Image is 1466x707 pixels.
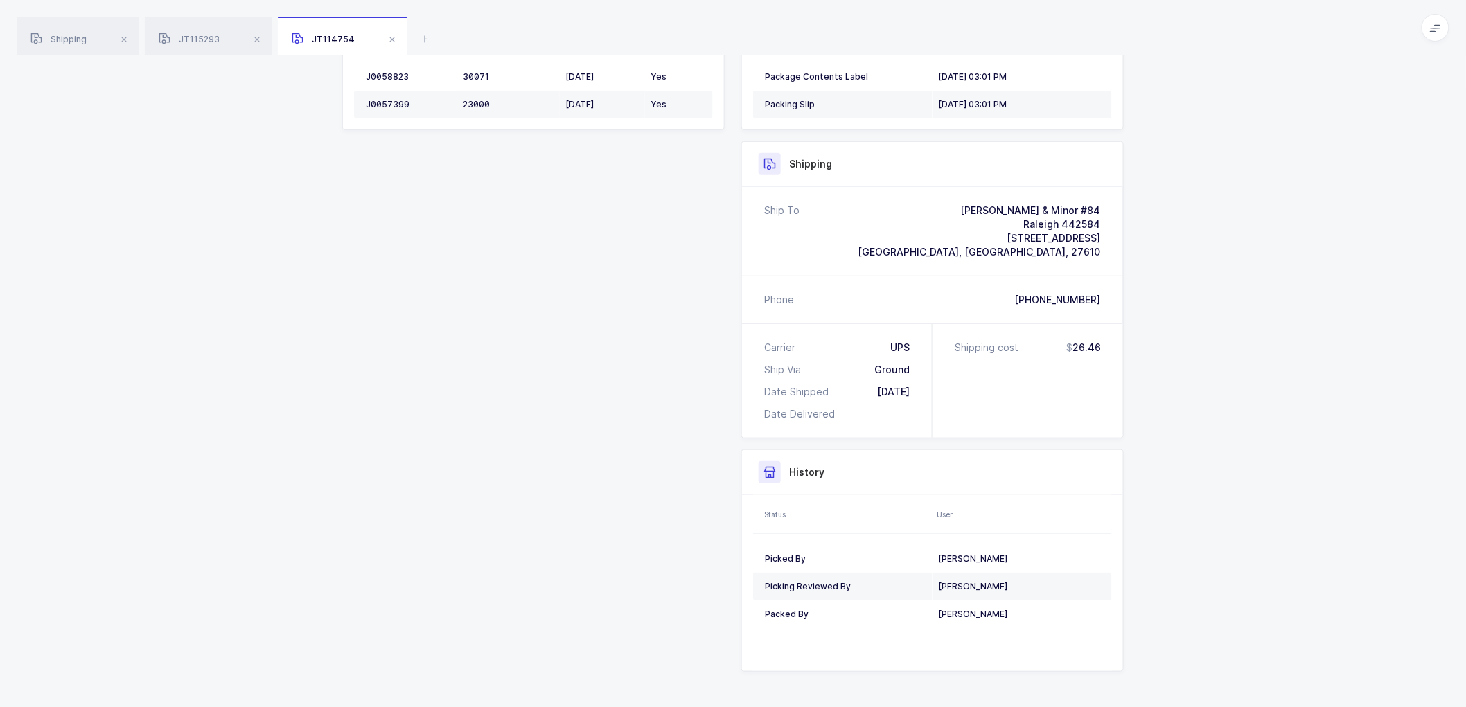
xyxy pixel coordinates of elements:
div: [PERSON_NAME] [938,609,1100,620]
div: Date Shipped [764,385,834,399]
div: [DATE] [877,385,910,399]
span: JT115293 [159,34,220,44]
div: Packing Slip [765,99,927,110]
span: 26.46 [1066,341,1101,355]
span: [GEOGRAPHIC_DATA], [GEOGRAPHIC_DATA], 27610 [858,246,1100,258]
div: Carrier [764,341,801,355]
div: User [937,509,1108,520]
div: 30071 [463,71,554,82]
span: Shipping [30,34,87,44]
div: [DATE] 03:01 PM [938,99,1100,110]
div: [STREET_ADDRESS] [858,231,1100,245]
div: Raleigh 442584 [858,217,1100,231]
div: Status [764,509,928,520]
div: [PHONE_NUMBER] [1014,293,1100,307]
div: [DATE] 03:01 PM [938,71,1100,82]
div: Shipping cost [955,341,1024,355]
div: [PERSON_NAME] & Minor #84 [858,204,1100,217]
div: Packed By [765,609,927,620]
div: UPS [890,341,910,355]
div: Picking Reviewed By [765,581,927,592]
div: J0058823 [366,71,452,82]
div: Ground [874,363,910,377]
div: J0057399 [366,99,452,110]
div: Picked By [765,553,927,564]
div: Phone [764,293,794,307]
h3: History [789,465,824,479]
div: 23000 [463,99,554,110]
h3: Shipping [789,157,832,171]
span: Yes [651,71,666,82]
div: [DATE] [565,71,639,82]
div: Package Contents Label [765,71,927,82]
div: [PERSON_NAME] [938,553,1100,564]
div: Ship Via [764,363,806,377]
div: Ship To [764,204,800,259]
div: [DATE] [565,99,639,110]
span: Yes [651,99,666,109]
span: JT114754 [292,34,355,44]
div: Date Delivered [764,407,840,421]
div: [PERSON_NAME] [938,581,1100,592]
